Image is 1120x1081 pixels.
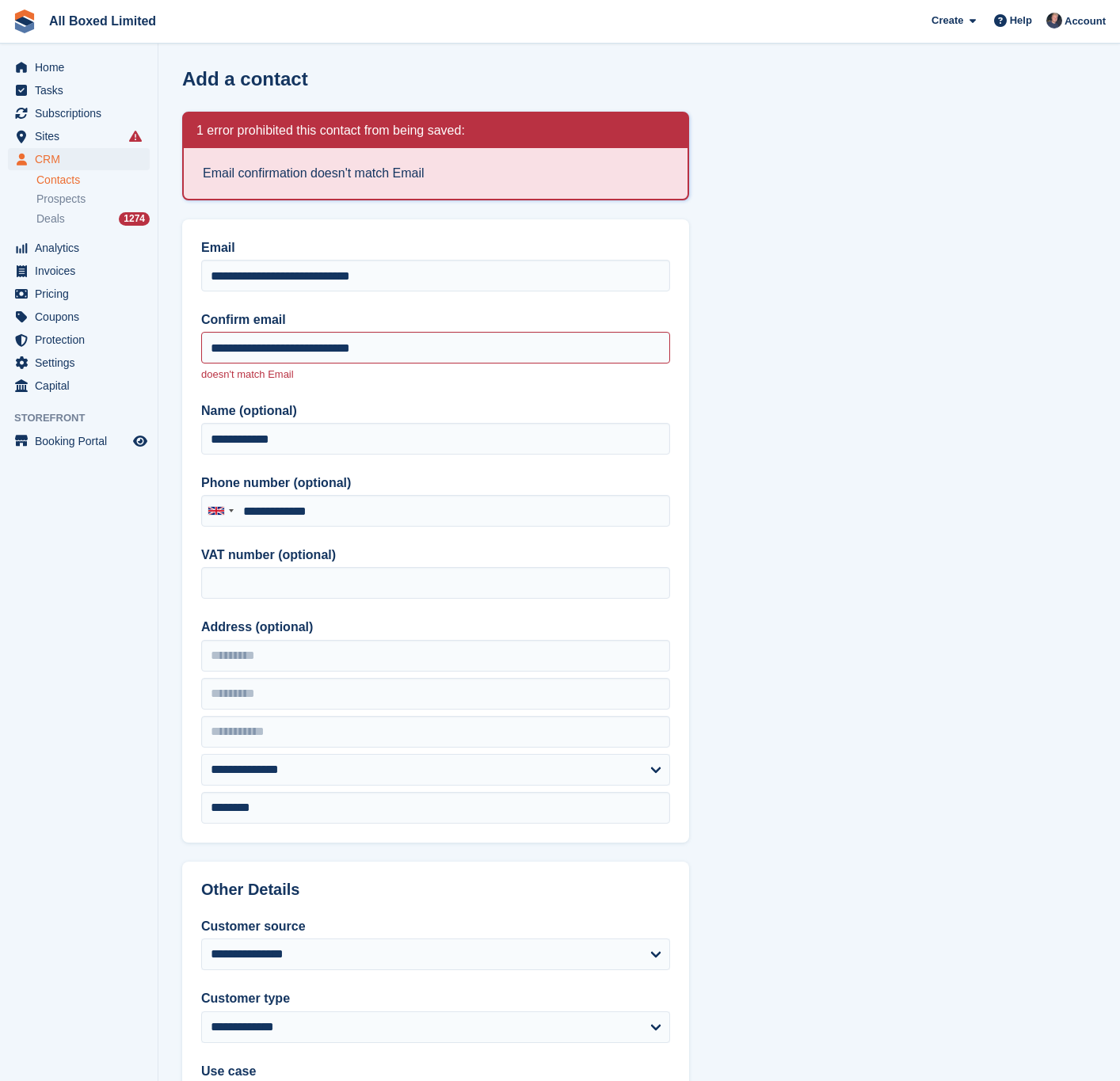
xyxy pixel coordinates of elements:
[201,1062,670,1081] label: Use case
[8,237,150,259] a: menu
[36,191,150,207] a: Prospects
[8,375,150,397] a: menu
[8,430,150,452] a: menu
[35,375,130,397] span: Capital
[8,352,150,374] a: menu
[35,283,130,305] span: Pricing
[8,125,150,147] a: menu
[35,56,130,78] span: Home
[201,546,670,565] label: VAT number (optional)
[931,13,963,29] span: Create
[196,123,465,139] h2: 1 error prohibited this contact from being saved:
[1010,13,1032,29] span: Help
[201,367,670,383] p: doesn't match Email
[201,989,670,1008] label: Customer type
[201,474,670,493] label: Phone number (optional)
[35,329,130,351] span: Protection
[201,238,670,257] label: Email
[8,148,150,170] a: menu
[13,10,36,33] img: stora-icon-8386f47178a22dfd0bd8f6a31ec36ba5ce8667c1dd55bd0f319d3a0aa187defe.svg
[36,211,65,226] span: Deals
[1065,13,1106,29] span: Account
[8,329,150,351] a: menu
[201,402,670,421] label: Name (optional)
[1046,13,1062,29] img: Dan Goss
[35,430,130,452] span: Booking Portal
[35,148,130,170] span: CRM
[43,8,162,34] a: All Boxed Limited
[201,917,670,936] label: Customer source
[201,310,670,329] label: Confirm email
[35,79,130,101] span: Tasks
[35,352,130,374] span: Settings
[8,306,150,328] a: menu
[201,618,670,637] label: Address (optional)
[201,881,670,899] h2: Other Details
[8,79,150,101] a: menu
[35,237,130,259] span: Analytics
[129,130,142,143] i: Smart entry sync failures have occurred
[203,164,669,183] li: Email confirmation doesn't match Email
[8,283,150,305] a: menu
[35,125,130,147] span: Sites
[131,432,150,451] a: Preview store
[35,102,130,124] span: Subscriptions
[35,260,130,282] span: Invoices
[119,212,150,226] div: 1274
[36,192,86,207] span: Prospects
[8,56,150,78] a: menu
[36,211,150,227] a: Deals 1274
[35,306,130,328] span: Coupons
[36,173,150,188] a: Contacts
[202,496,238,526] div: United Kingdom: +44
[8,102,150,124] a: menu
[8,260,150,282] a: menu
[182,68,308,89] h1: Add a contact
[14,410,158,426] span: Storefront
